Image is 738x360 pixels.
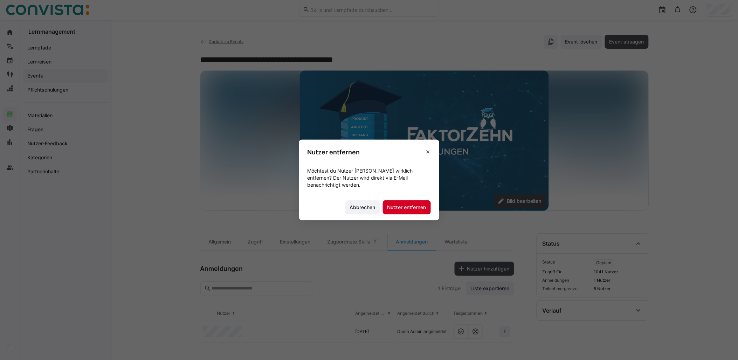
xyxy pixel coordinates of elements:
[345,200,380,214] button: Abbrechen
[349,204,377,211] span: Abbrechen
[383,200,431,214] button: Nutzer entfernen
[386,204,427,211] span: Nutzer entfernen
[308,167,431,188] p: Möchtest du Nutzer [PERSON_NAME] wirklich entfernen? Der Nutzer wird direkt via E-Mail benachrich...
[308,148,360,156] h3: Nutzer entfernen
